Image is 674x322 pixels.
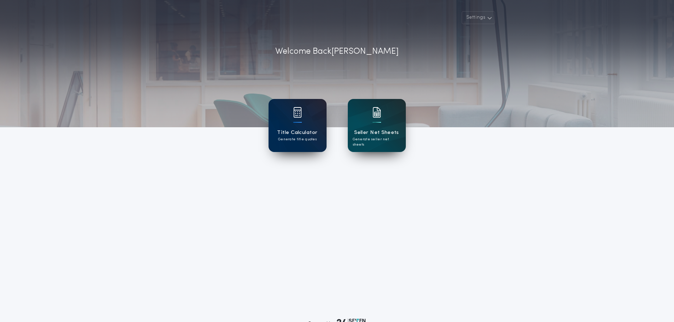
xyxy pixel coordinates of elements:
[293,107,302,118] img: card icon
[354,129,399,137] h1: Seller Net Sheets
[275,45,399,58] p: Welcome Back [PERSON_NAME]
[269,99,327,152] a: card iconTitle CalculatorGenerate title quotes
[373,107,381,118] img: card icon
[278,137,317,142] p: Generate title quotes
[353,137,401,147] p: Generate seller net sheets
[277,129,317,137] h1: Title Calculator
[348,99,406,152] a: card iconSeller Net SheetsGenerate seller net sheets
[462,11,495,24] button: Settings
